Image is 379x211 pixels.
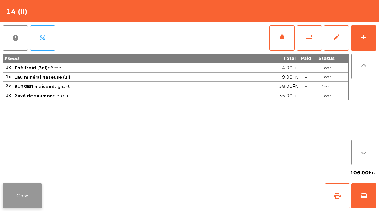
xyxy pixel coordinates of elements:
[298,54,314,63] th: Paid
[5,93,11,98] span: 1x
[5,74,11,80] span: 1x
[282,73,298,81] span: 9.00Fr.
[360,148,368,156] i: arrow_downward
[6,7,27,16] h4: 14 (II)
[269,25,295,51] button: notifications
[314,91,339,101] td: Placed
[3,25,28,51] button: report
[351,183,376,208] button: wallet
[360,63,368,70] i: arrow_upward
[314,63,339,73] td: Placed
[351,140,376,165] button: arrow_downward
[39,34,46,42] span: percent
[282,63,298,72] span: 4.00Fr.
[4,57,19,61] span: 5 item(s)
[14,84,225,89] span: Saignant
[279,92,298,100] span: 35.00Fr.
[305,65,307,70] span: -
[14,93,53,98] span: Pavé de saumon
[324,25,349,51] button: edit
[334,192,341,200] span: print
[3,183,42,208] button: Close
[314,73,339,82] td: Placed
[333,33,340,41] span: edit
[350,168,375,178] span: 106.00Fr.
[305,83,307,89] span: -
[30,25,55,51] button: percent
[12,34,19,42] span: report
[5,83,11,89] span: 2x
[278,33,286,41] span: notifications
[5,64,11,70] span: 1x
[14,65,48,70] span: Thé froid (3dl)
[305,33,313,41] span: sync_alt
[351,54,376,79] button: arrow_upward
[14,65,225,70] span: pêche
[325,183,350,208] button: print
[14,75,70,80] span: Eau minéral gazeuse (1l)
[305,74,307,80] span: -
[226,54,298,63] th: Total
[297,25,322,51] button: sync_alt
[14,84,51,89] span: BURGER maison
[279,82,298,91] span: 58.00Fr.
[351,25,376,51] button: add
[360,33,367,41] div: add
[314,82,339,91] td: Placed
[314,54,339,63] th: Status
[14,93,225,98] span: bien cuit
[360,192,368,200] span: wallet
[305,93,307,99] span: -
